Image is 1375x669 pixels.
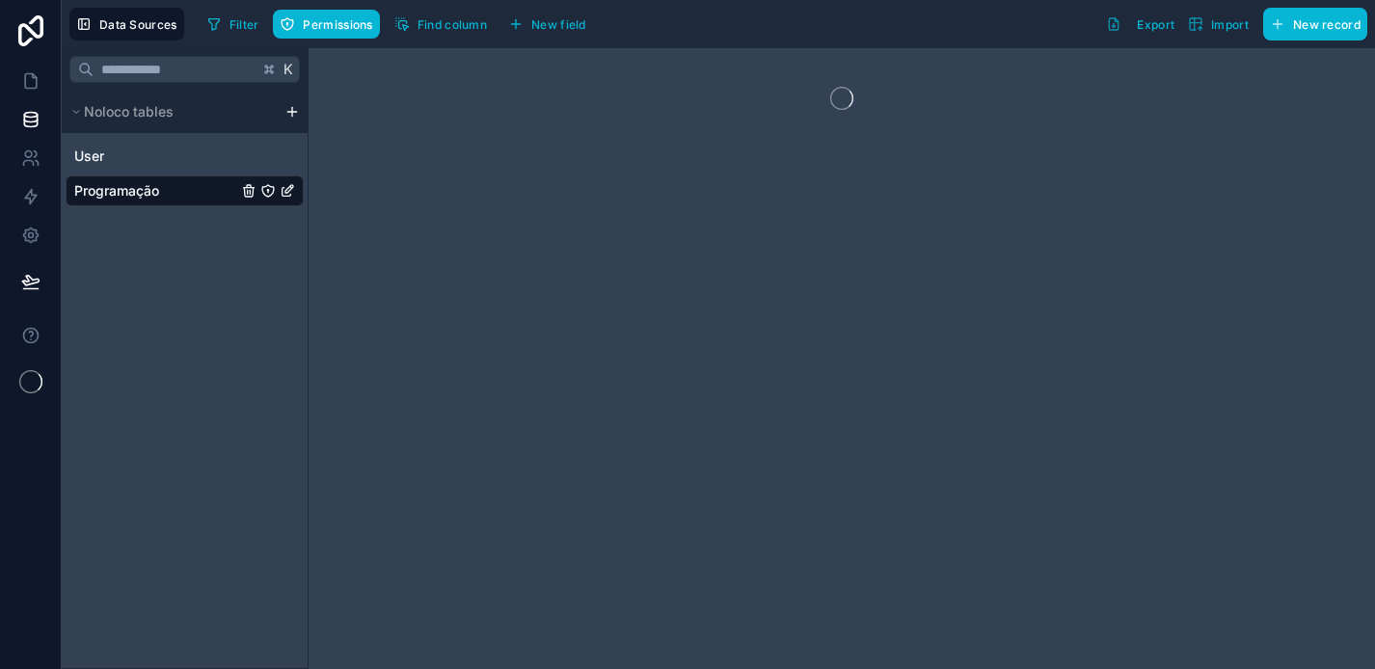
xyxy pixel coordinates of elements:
button: Filter [200,10,266,39]
span: Data Sources [99,17,177,32]
span: Export [1137,17,1174,32]
button: Permissions [273,10,379,39]
button: Import [1181,8,1255,40]
span: Find column [418,17,487,32]
span: Filter [229,17,259,32]
span: New record [1293,17,1361,32]
button: Find column [388,10,494,39]
button: New record [1263,8,1367,40]
span: Permissions [303,17,372,32]
button: Data Sources [69,8,184,40]
span: New field [531,17,586,32]
a: New record [1255,8,1367,40]
button: Export [1099,8,1181,40]
span: Import [1211,17,1249,32]
span: K [282,63,295,76]
a: Permissions [273,10,387,39]
button: New field [501,10,593,39]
